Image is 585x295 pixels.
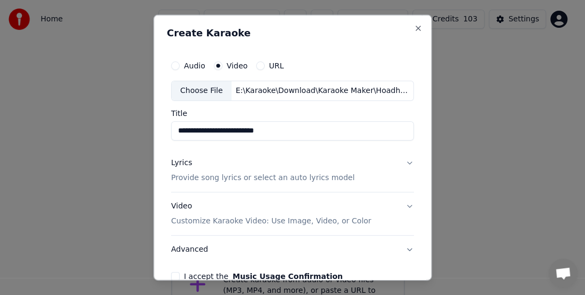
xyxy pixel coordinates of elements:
[171,192,414,235] button: VideoCustomize Karaoke Video: Use Image, Video, or Color
[171,149,414,192] button: LyricsProvide song lyrics or select an auto lyrics model
[233,273,343,280] button: I accept the
[167,28,418,38] h2: Create Karaoke
[184,62,205,69] label: Audio
[171,216,371,227] p: Customize Karaoke Video: Use Image, Video, or Color
[232,86,413,96] div: E:\Karaoke\Download\Karaoke Maker\Hoadhenee - Xippe x Rishwaan.mp4
[171,158,192,168] div: Lyrics
[227,62,248,69] label: Video
[171,110,414,117] label: Title
[172,81,232,100] div: Choose File
[171,236,414,263] button: Advanced
[171,201,371,227] div: Video
[269,62,284,69] label: URL
[184,273,343,280] label: I accept the
[171,173,355,183] p: Provide song lyrics or select an auto lyrics model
